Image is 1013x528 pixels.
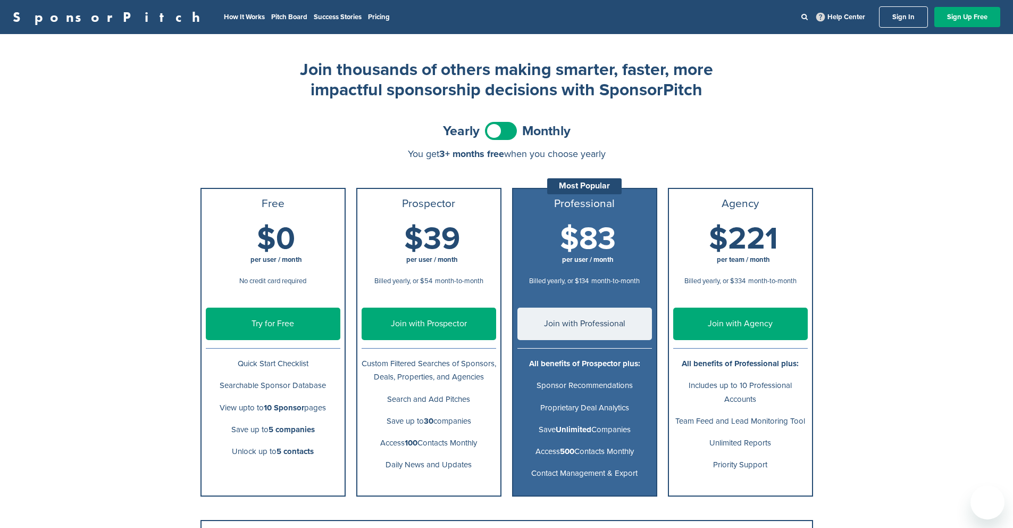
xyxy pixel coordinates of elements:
b: All benefits of Professional plus: [682,359,799,368]
span: 3+ months free [439,148,504,160]
a: Join with Prospector [362,308,496,340]
p: View upto to pages [206,401,340,415]
iframe: Button to launch messaging window [970,485,1004,519]
div: Most Popular [547,178,622,194]
a: Pitch Board [271,13,307,21]
p: Save up to companies [362,415,496,428]
span: Billed yearly, or $134 [529,277,589,285]
p: Unlimited Reports [673,436,808,450]
a: Try for Free [206,308,340,340]
span: Billed yearly, or $334 [684,277,746,285]
a: Success Stories [314,13,362,21]
b: 5 contacts [277,447,314,456]
span: month-to-month [591,277,640,285]
b: 10 Sponsor [264,403,304,412]
span: per user / month [562,255,614,264]
span: Yearly [443,125,480,138]
span: Billed yearly, or $54 [374,277,432,285]
p: Daily News and Updates [362,458,496,472]
h3: Agency [673,197,808,210]
div: You get when you choose yearly [200,148,813,159]
a: Sign In [879,6,928,28]
b: All benefits of Prospector plus: [529,359,640,368]
b: 100 [405,438,417,448]
b: 30 [424,416,433,426]
span: Monthly [522,125,571,138]
p: Unlock up to [206,445,340,458]
p: Access Contacts Monthly [362,436,496,450]
a: Sign Up Free [934,7,1000,27]
a: Join with Agency [673,308,808,340]
p: Search and Add Pitches [362,393,496,406]
p: Sponsor Recommendations [517,379,652,392]
p: Save Companies [517,423,652,436]
p: Priority Support [673,458,808,472]
a: SponsorPitch [13,10,207,24]
a: Help Center [814,11,867,23]
span: per user / month [406,255,458,264]
p: Custom Filtered Searches of Sponsors, Deals, Properties, and Agencies [362,357,496,384]
a: Join with Professional [517,308,652,340]
p: Includes up to 10 Professional Accounts [673,379,808,406]
span: $221 [709,220,778,258]
a: How It Works [224,13,265,21]
span: $0 [257,220,295,258]
span: per team / month [717,255,770,264]
span: per user / month [250,255,302,264]
span: $83 [560,220,616,258]
h2: Join thousands of others making smarter, faster, more impactful sponsorship decisions with Sponso... [294,60,719,101]
p: Quick Start Checklist [206,357,340,370]
p: Team Feed and Lead Monitoring Tool [673,415,808,428]
p: Save up to [206,423,340,436]
p: Access Contacts Monthly [517,445,652,458]
h3: Professional [517,197,652,210]
b: 5 companies [269,425,315,434]
span: $39 [404,220,460,258]
p: Contact Management & Export [517,467,652,480]
b: 500 [560,447,574,456]
p: Searchable Sponsor Database [206,379,340,392]
span: No credit card required [239,277,306,285]
p: Proprietary Deal Analytics [517,401,652,415]
span: month-to-month [435,277,483,285]
h3: Free [206,197,340,210]
span: month-to-month [748,277,797,285]
b: Unlimited [556,425,591,434]
h3: Prospector [362,197,496,210]
a: Pricing [368,13,390,21]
